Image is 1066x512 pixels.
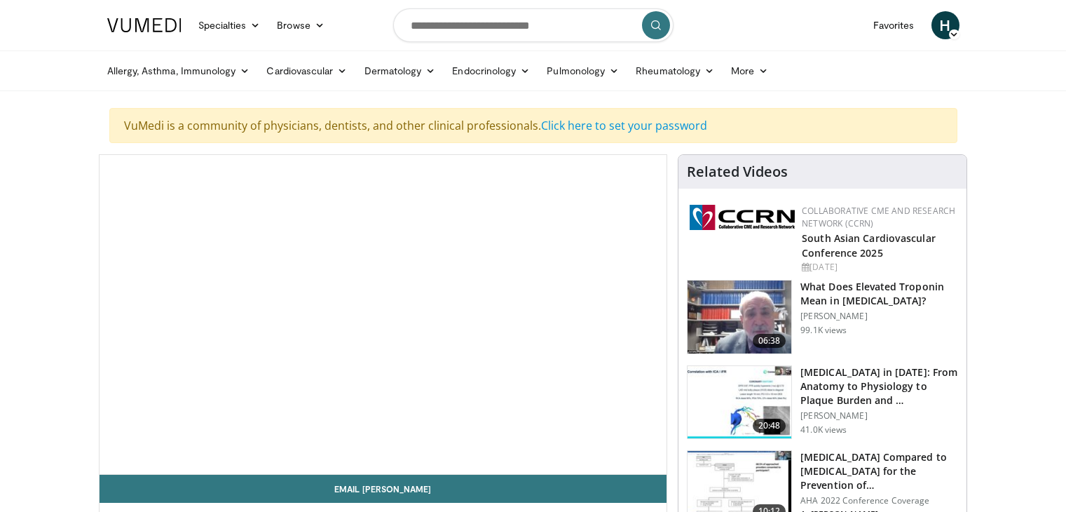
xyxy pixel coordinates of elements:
[802,261,955,274] div: [DATE]
[753,334,786,348] span: 06:38
[753,419,786,433] span: 20:48
[690,205,795,230] img: a04ee3ba-8487-4636-b0fb-5e8d268f3737.png.150x105_q85_autocrop_double_scale_upscale_version-0.2.png
[109,108,957,143] div: VuMedi is a community of physicians, dentists, and other clinical professionals.
[393,8,674,42] input: Search topics, interventions
[687,365,958,440] a: 20:48 [MEDICAL_DATA] in [DATE]: From Anatomy to Physiology to Plaque Burden and … [PERSON_NAME] 4...
[627,57,723,85] a: Rheumatology
[800,424,847,436] p: 41.0K views
[800,450,958,492] h3: [MEDICAL_DATA] Compared to [MEDICAL_DATA] for the Prevention of…
[190,11,269,39] a: Specialties
[356,57,444,85] a: Dermatology
[931,11,959,39] a: H
[800,365,958,407] h3: [MEDICAL_DATA] in [DATE]: From Anatomy to Physiology to Plaque Burden and …
[802,231,936,260] a: South Asian Cardiovascular Conference 2025
[865,11,923,39] a: Favorites
[688,366,791,439] img: 823da73b-7a00-425d-bb7f-45c8b03b10c3.150x105_q85_crop-smart_upscale.jpg
[688,281,791,353] img: 98daf78a-1d22-4ebe-927e-10afe95ffd94.150x105_q85_crop-smart_upscale.jpg
[107,18,182,32] img: VuMedi Logo
[444,57,538,85] a: Endocrinology
[800,410,958,422] p: [PERSON_NAME]
[800,325,847,336] p: 99.1K views
[99,57,259,85] a: Allergy, Asthma, Immunology
[100,475,667,503] a: Email [PERSON_NAME]
[687,163,788,180] h4: Related Videos
[800,280,958,308] h3: What Does Elevated Troponin Mean in [MEDICAL_DATA]?
[687,280,958,354] a: 06:38 What Does Elevated Troponin Mean in [MEDICAL_DATA]? [PERSON_NAME] 99.1K views
[268,11,333,39] a: Browse
[100,155,667,475] video-js: Video Player
[258,57,355,85] a: Cardiovascular
[800,311,958,322] p: [PERSON_NAME]
[538,57,627,85] a: Pulmonology
[800,495,958,506] p: AHA 2022 Conference Coverage
[802,205,955,229] a: Collaborative CME and Research Network (CCRN)
[723,57,777,85] a: More
[541,118,707,133] a: Click here to set your password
